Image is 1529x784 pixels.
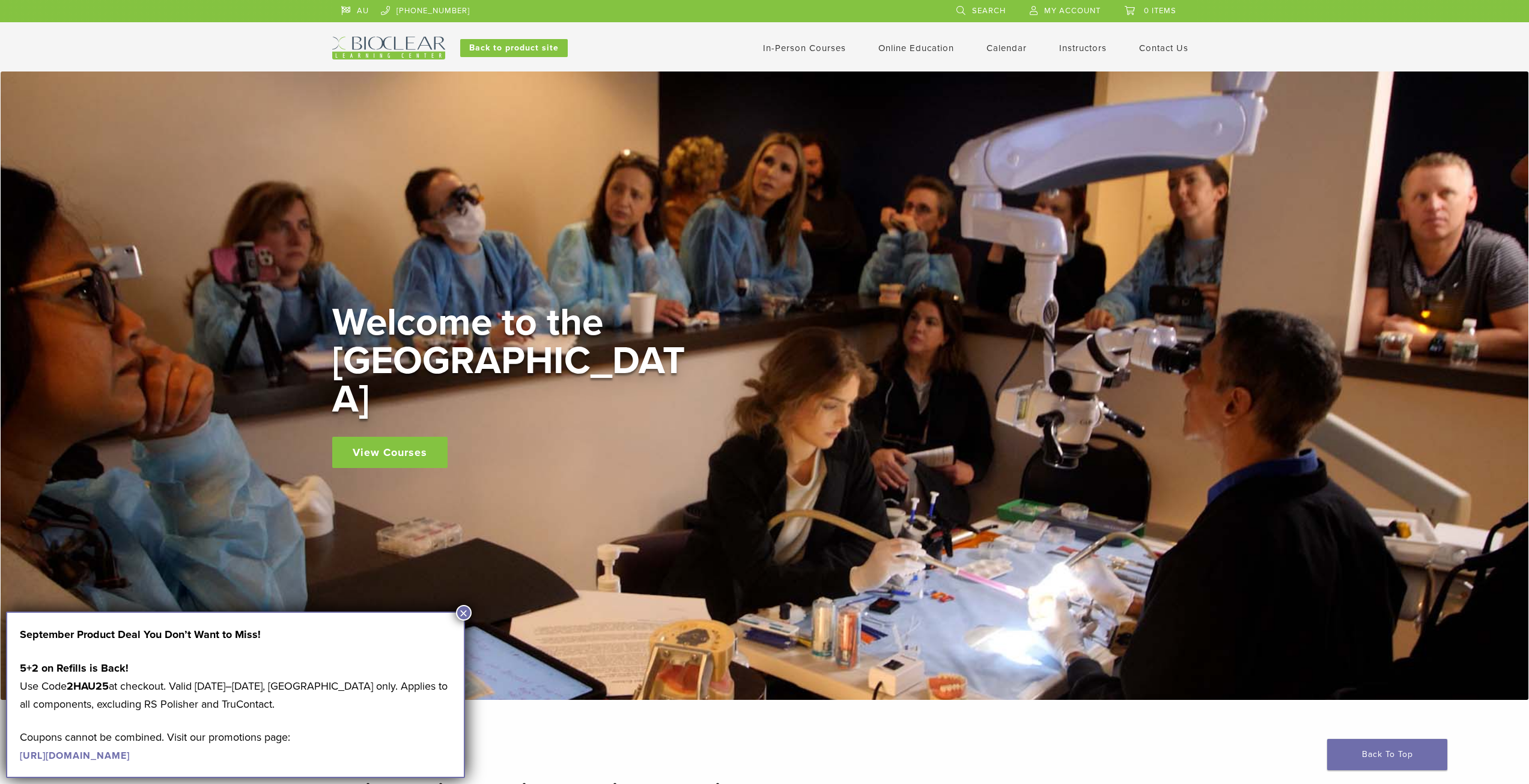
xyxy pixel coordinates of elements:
a: In-Person Courses [763,43,846,53]
img: Bioclear [332,37,445,59]
strong: September Product Deal You Don’t Want to Miss! [20,628,261,641]
button: Close [456,605,472,621]
p: Coupons cannot be combined. Visit our promotions page: [20,728,451,764]
a: Contact Us [1139,43,1188,53]
a: [URL][DOMAIN_NAME] [20,750,130,762]
a: Back to product site [460,39,568,57]
a: View Courses [332,437,448,468]
a: Back To Top [1327,739,1447,770]
a: Instructors [1059,43,1107,53]
span: 0 items [1144,6,1176,16]
h2: Welcome to the [GEOGRAPHIC_DATA] [332,303,693,419]
strong: 5+2 on Refills is Back! [20,661,129,675]
strong: 2HAU25 [67,679,109,693]
p: Use Code at checkout. Valid [DATE]–[DATE], [GEOGRAPHIC_DATA] only. Applies to all components, exc... [20,659,451,713]
a: Online Education [878,43,954,53]
span: Search [972,6,1006,16]
a: Calendar [986,43,1027,53]
span: My Account [1044,6,1101,16]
